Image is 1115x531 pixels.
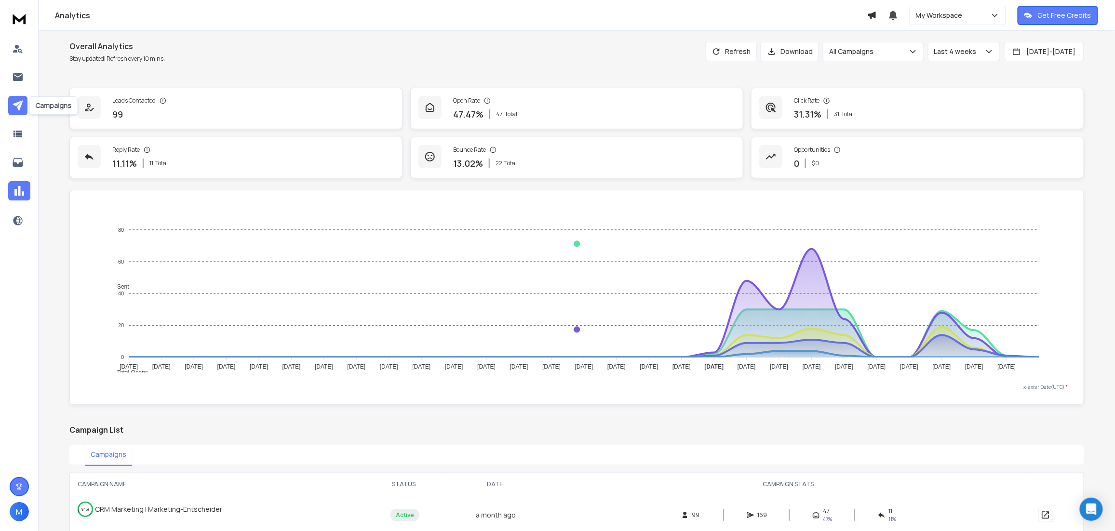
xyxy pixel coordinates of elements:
[794,146,830,154] p: Opportunities
[70,496,224,523] td: CRM Marketing | Marketing-Entscheider | Shopware
[453,107,484,121] p: 47.47 %
[692,511,701,519] span: 99
[112,157,137,170] p: 11.11 %
[504,159,517,167] span: Total
[10,502,29,521] button: M
[835,364,853,371] tspan: [DATE]
[29,96,78,115] div: Campaigns
[112,107,123,121] p: 99
[888,507,892,515] span: 11
[1018,6,1098,25] button: Get Free Credits
[149,159,153,167] span: 11
[794,107,821,121] p: 31.31 %
[410,137,743,178] a: Bounce Rate13.02%22Total
[757,511,767,519] span: 169
[250,364,268,371] tspan: [DATE]
[916,11,967,20] p: My Workspace
[69,55,165,63] p: Stay updated! Refresh every 10 mins.
[932,364,951,371] tspan: [DATE]
[505,110,517,118] span: Total
[390,509,419,521] div: Active
[1080,498,1103,521] div: Open Intercom Messenger
[780,47,813,56] p: Download
[705,42,757,61] button: Refresh
[823,507,830,515] span: 47
[444,364,463,371] tspan: [DATE]
[934,47,981,56] p: Last 4 weeks
[70,473,363,496] th: CAMPAIGN NAME
[841,110,854,118] span: Total
[152,364,170,371] tspan: [DATE]
[802,364,820,371] tspan: [DATE]
[542,364,561,371] tspan: [DATE]
[55,10,867,21] h1: Analytics
[347,364,365,371] tspan: [DATE]
[110,283,129,290] span: Sent
[823,515,832,523] span: 47 %
[794,97,819,105] p: Click Rate
[867,364,886,371] tspan: [DATE]
[121,354,124,360] tspan: 0
[444,473,546,496] th: DATE
[1004,42,1084,61] button: [DATE]-[DATE]
[812,159,819,167] p: $ 0
[412,364,430,371] tspan: [DATE]
[704,364,724,371] tspan: [DATE]
[997,364,1016,371] tspan: [DATE]
[217,364,235,371] tspan: [DATE]
[751,88,1084,129] a: Click Rate31.31%31Total
[81,504,89,514] p: 94 %
[379,364,398,371] tspan: [DATE]
[1038,11,1091,20] p: Get Free Credits
[118,291,123,296] tspan: 40
[363,473,444,496] th: STATUS
[751,137,1084,178] a: Opportunities0$0
[510,364,528,371] tspan: [DATE]
[496,159,502,167] span: 22
[69,424,1084,436] h2: Campaign List
[607,364,626,371] tspan: [DATE]
[185,364,203,371] tspan: [DATE]
[120,364,138,371] tspan: [DATE]
[900,364,918,371] tspan: [DATE]
[69,40,165,52] h1: Overall Analytics
[888,515,896,523] span: 11 %
[761,42,819,61] button: Download
[738,364,756,371] tspan: [DATE]
[672,364,691,371] tspan: [DATE]
[315,364,333,371] tspan: [DATE]
[834,110,839,118] span: 31
[118,322,123,328] tspan: 20
[477,364,496,371] tspan: [DATE]
[282,364,300,371] tspan: [DATE]
[118,227,123,233] tspan: 80
[725,47,751,56] p: Refresh
[112,97,156,105] p: Leads Contacted
[496,110,503,118] span: 47
[575,364,593,371] tspan: [DATE]
[10,10,29,27] img: logo
[770,364,788,371] tspan: [DATE]
[85,444,132,466] button: Campaigns
[794,157,799,170] p: 0
[155,159,168,167] span: Total
[829,47,877,56] p: All Campaigns
[410,88,743,129] a: Open Rate47.47%47Total
[965,364,983,371] tspan: [DATE]
[453,157,483,170] p: 13.02 %
[110,369,148,376] span: Total Opens
[69,137,403,178] a: Reply Rate11.11%11Total
[453,146,486,154] p: Bounce Rate
[546,473,1031,496] th: CAMPAIGN STATS
[112,146,140,154] p: Reply Rate
[118,259,123,265] tspan: 60
[69,88,403,129] a: Leads Contacted99
[85,384,1068,391] p: x-axis : Date(UTC)
[453,97,480,105] p: Open Rate
[640,364,658,371] tspan: [DATE]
